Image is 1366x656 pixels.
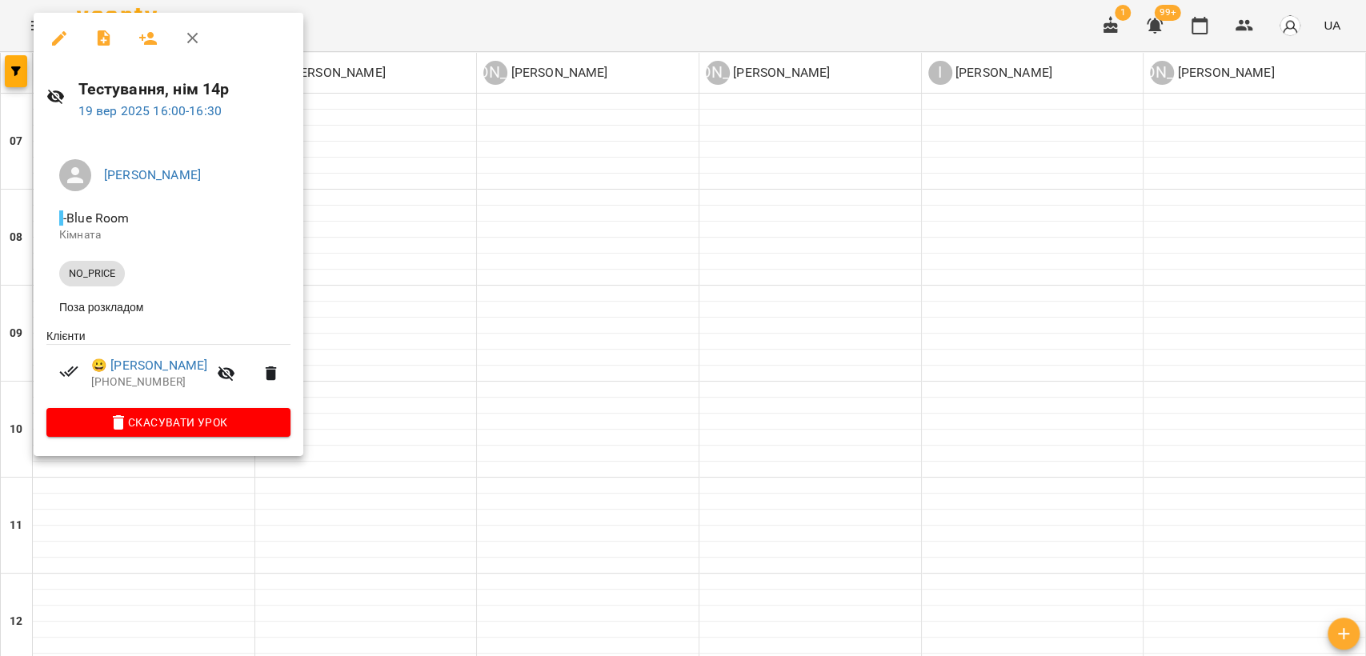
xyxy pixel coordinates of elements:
span: NO_PRICE [59,266,125,281]
li: Поза розкладом [46,293,290,322]
svg: Візит сплачено [59,362,78,381]
a: 😀 [PERSON_NAME] [91,356,207,375]
span: Скасувати Урок [59,413,278,432]
p: Кімната [59,227,278,243]
button: Скасувати Урок [46,408,290,437]
a: 19 вер 2025 16:00-16:30 [78,103,222,118]
ul: Клієнти [46,328,290,408]
span: - Blue Room [59,210,133,226]
a: [PERSON_NAME] [104,167,201,182]
h6: Тестування, нім 14р [78,77,290,102]
p: [PHONE_NUMBER] [91,374,207,390]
